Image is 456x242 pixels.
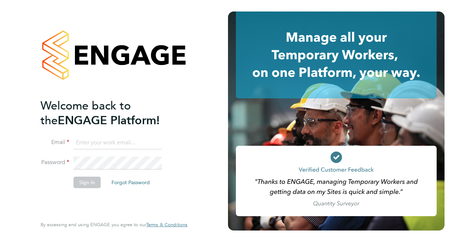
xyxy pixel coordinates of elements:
h2: ENGAGE Platform! [41,98,180,128]
span: By accessing and using ENGAGE you agree to our [41,222,187,228]
input: Enter your work email... [73,136,162,149]
button: Sign In [73,177,101,188]
a: Terms & Conditions [146,222,187,228]
span: Welcome back to the [41,99,131,127]
button: Forgot Password [106,177,156,188]
label: Email [41,139,69,146]
label: Password [41,159,69,166]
